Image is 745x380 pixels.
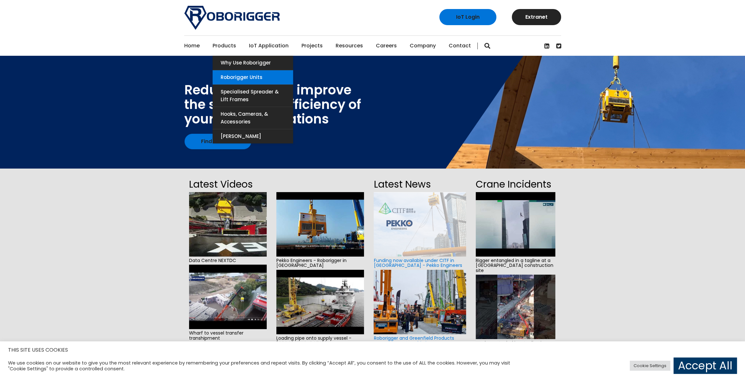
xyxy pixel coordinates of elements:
a: Specialised Spreader & Lift Frames [213,85,293,107]
img: hqdefault.jpg [276,270,364,334]
a: Resources [336,36,363,56]
span: Pekko Engineers - Roborigger in [GEOGRAPHIC_DATA] [276,257,364,270]
img: hqdefault.jpg [276,192,364,257]
span: Wharf to vessel transfer transhipment [189,329,267,342]
h2: Crane Incidents [476,177,555,192]
h2: Latest News [374,177,466,192]
img: hqdefault.jpg [189,265,267,329]
h5: THIS SITE USES COOKIES [8,346,737,354]
span: Loading pipe onto supply vessel - [GEOGRAPHIC_DATA] in [GEOGRAPHIC_DATA] [276,334,364,352]
a: Projects [301,36,323,56]
img: hqdefault.jpg [189,192,267,257]
a: IoT Login [439,9,496,25]
a: Hooks, Cameras, & Accessories [213,107,293,129]
a: Roborigger Units [213,70,293,84]
span: Worker entagled in a tagline in a construction site in [GEOGRAPHIC_DATA] [476,339,555,357]
a: Home [184,36,200,56]
a: Find out how [185,134,251,149]
a: IoT Application [249,36,289,56]
a: Roborigger and Greenfield Products announce partnership in [GEOGRAPHIC_DATA] [374,335,454,351]
a: Why use Roborigger [213,56,293,70]
a: Careers [376,36,397,56]
span: Data Centre NEXTDC [189,257,267,265]
img: hqdefault.jpg [476,275,555,339]
a: Contact [449,36,471,56]
img: Roborigger [184,6,280,30]
a: Funding now available under CITF in [GEOGRAPHIC_DATA] - Pekko Engineers [374,257,462,268]
a: Extranet [512,9,561,25]
a: [PERSON_NAME] [213,129,293,143]
a: Company [410,36,436,56]
div: Reduce cost and improve the safety and efficiency of your lifting operations [184,83,361,126]
div: We use cookies on our website to give you the most relevant experience by remembering your prefer... [8,360,518,372]
a: Accept All [673,357,737,374]
h2: Latest Videos [189,177,267,192]
img: hqdefault.jpg [476,192,555,257]
a: Products [213,36,236,56]
span: Rigger entangled in a tagline at a [GEOGRAPHIC_DATA] construction site [476,257,555,275]
a: Cookie Settings [630,361,670,371]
